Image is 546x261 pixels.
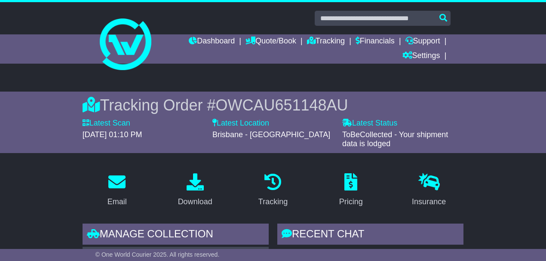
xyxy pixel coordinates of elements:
[83,96,464,114] div: Tracking Order #
[83,119,130,128] label: Latest Scan
[406,170,451,211] a: Insurance
[178,196,212,208] div: Download
[245,34,296,49] a: Quote/Book
[212,130,330,139] span: Brisbane - [GEOGRAPHIC_DATA]
[253,170,293,211] a: Tracking
[307,34,345,49] a: Tracking
[342,130,448,148] span: ToBeCollected - Your shipment data is lodged
[83,130,142,139] span: [DATE] 01:10 PM
[412,196,446,208] div: Insurance
[83,224,269,247] div: Manage collection
[107,196,127,208] div: Email
[405,34,440,49] a: Support
[339,196,363,208] div: Pricing
[189,34,235,49] a: Dashboard
[95,251,220,258] span: © One World Courier 2025. All rights reserved.
[334,170,368,211] a: Pricing
[102,170,132,211] a: Email
[356,34,395,49] a: Financials
[342,119,397,128] label: Latest Status
[277,224,463,247] div: RECENT CHAT
[212,119,269,128] label: Latest Location
[402,49,440,64] a: Settings
[215,96,348,114] span: OWCAU651148AU
[172,170,218,211] a: Download
[258,196,288,208] div: Tracking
